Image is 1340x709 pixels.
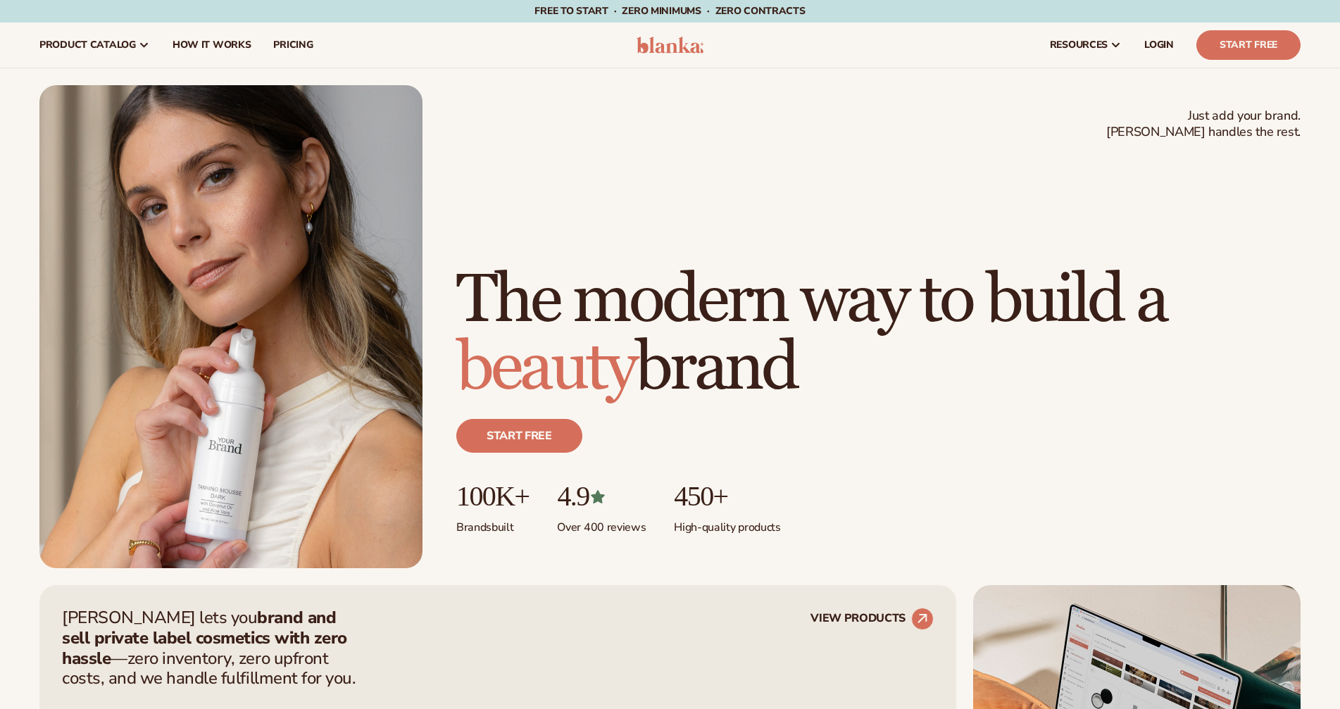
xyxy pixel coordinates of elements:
[1133,23,1185,68] a: LOGIN
[637,37,703,54] img: logo
[1144,39,1174,51] span: LOGIN
[1196,30,1301,60] a: Start Free
[456,419,582,453] a: Start free
[456,512,529,535] p: Brands built
[62,608,365,689] p: [PERSON_NAME] lets you —zero inventory, zero upfront costs, and we handle fulfillment for you.
[1050,39,1108,51] span: resources
[674,512,780,535] p: High-quality products
[810,608,934,630] a: VIEW PRODUCTS
[28,23,161,68] a: product catalog
[262,23,324,68] a: pricing
[273,39,313,51] span: pricing
[674,481,780,512] p: 450+
[557,481,646,512] p: 4.9
[39,85,422,568] img: Female holding tanning mousse.
[456,327,635,409] span: beauty
[557,512,646,535] p: Over 400 reviews
[39,39,136,51] span: product catalog
[456,481,529,512] p: 100K+
[456,267,1301,402] h1: The modern way to build a brand
[1106,108,1301,141] span: Just add your brand. [PERSON_NAME] handles the rest.
[173,39,251,51] span: How It Works
[161,23,263,68] a: How It Works
[534,4,805,18] span: Free to start · ZERO minimums · ZERO contracts
[62,606,347,670] strong: brand and sell private label cosmetics with zero hassle
[1039,23,1133,68] a: resources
